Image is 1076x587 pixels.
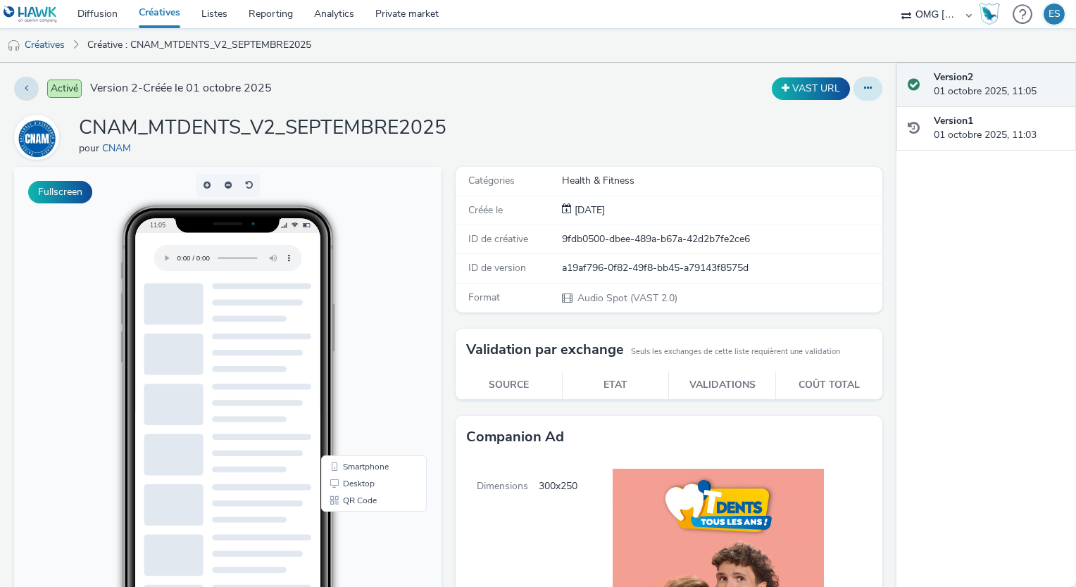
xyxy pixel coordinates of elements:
span: [DATE] [572,203,605,217]
th: Coût total [776,371,883,400]
span: Créée le [468,203,503,217]
span: ID de créative [468,232,528,246]
li: Desktop [310,308,410,325]
strong: Version 2 [934,70,973,84]
small: Seuls les exchanges de cette liste requièrent une validation [631,346,840,358]
img: CNAM [16,117,57,158]
img: audio [7,39,21,53]
li: QR Code [310,325,410,342]
div: 01 octobre 2025, 11:03 [934,114,1065,143]
h1: CNAM_MTDENTS_V2_SEPTEMBRE2025 [79,115,446,141]
button: Fullscreen [28,181,92,203]
span: pour [79,141,102,155]
img: Hawk Academy [979,3,1000,25]
div: 9fdb0500-dbee-489a-b67a-42d2b7fe2ce6 [562,232,881,246]
a: CNAM [102,141,137,155]
th: Etat [562,371,669,400]
th: Validations [669,371,776,400]
th: Source [456,371,563,400]
div: 01 octobre 2025, 11:05 [934,70,1065,99]
div: Création 01 octobre 2025, 11:03 [572,203,605,217]
span: Catégories [468,174,515,187]
span: Audio Spot (VAST 2.0) [576,291,677,305]
h3: Companion Ad [466,427,564,448]
span: 11:05 [136,54,151,62]
li: Smartphone [310,291,410,308]
span: Format [468,291,500,304]
button: VAST URL [772,77,850,100]
span: Smartphone [329,296,375,304]
span: Version 2 - Créée le 01 octobre 2025 [90,80,272,96]
span: Activé [47,80,82,98]
a: Hawk Academy [979,3,1006,25]
div: Dupliquer la créative en un VAST URL [768,77,853,100]
img: undefined Logo [4,6,58,23]
span: Desktop [329,313,361,321]
span: QR Code [329,329,363,338]
div: Health & Fitness [562,174,881,188]
span: ID de version [468,261,526,274]
a: CNAM [14,130,65,144]
div: ES [1049,4,1061,25]
div: a19af796-0f82-49f8-bb45-a79143f8575d [562,261,881,275]
h3: Validation par exchange [466,339,624,360]
strong: Version 1 [934,114,973,127]
a: Créative : CNAM_MTDENTS_V2_SEPTEMBRE2025 [80,28,318,62]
